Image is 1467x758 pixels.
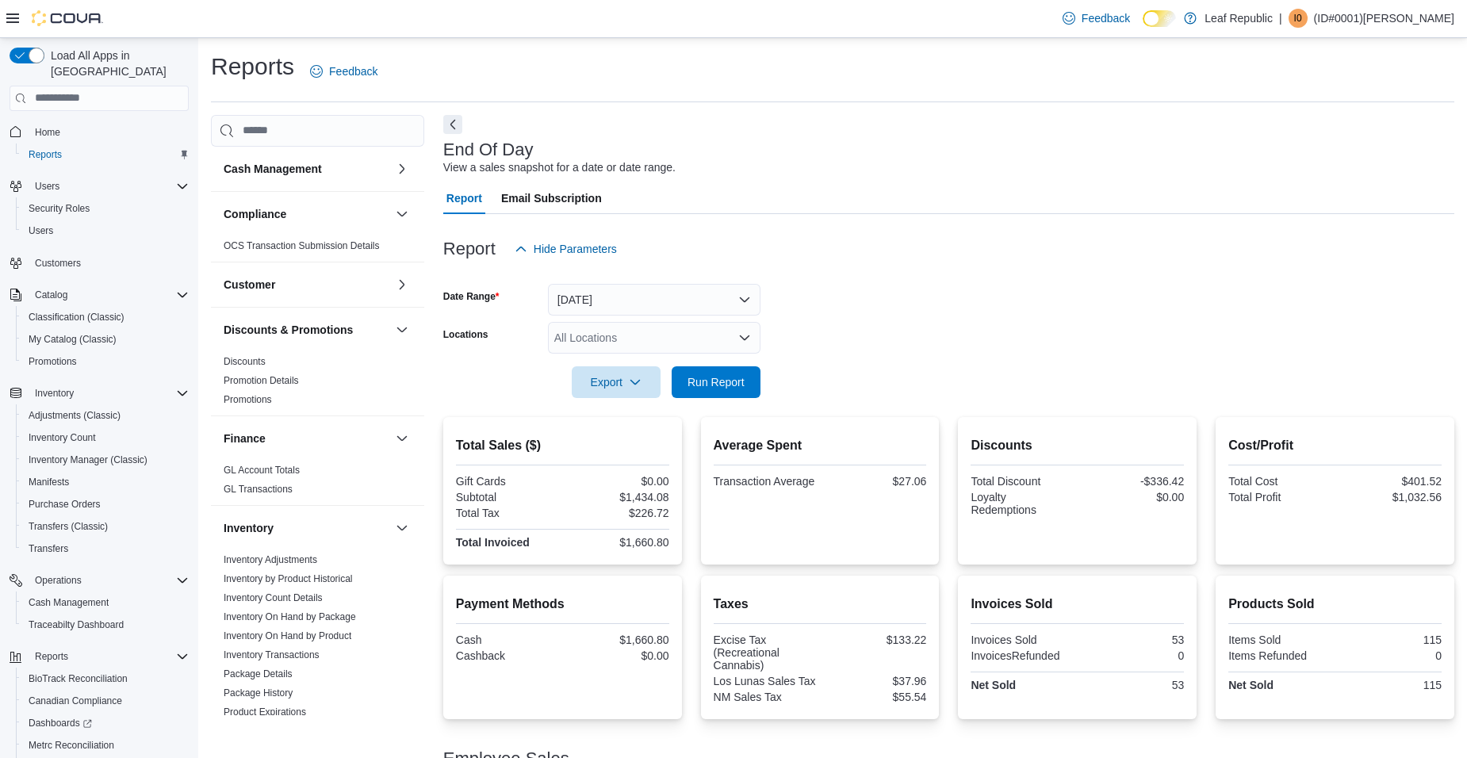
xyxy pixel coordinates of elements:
p: Leaf Republic [1205,9,1273,28]
span: Metrc Reconciliation [22,736,189,755]
a: Discounts [224,356,266,367]
div: Cash [456,634,559,646]
a: Cash Management [22,593,115,612]
div: Items Sold [1228,634,1331,646]
button: Traceabilty Dashboard [16,614,195,636]
span: Inventory On Hand by Package [224,611,356,623]
span: Package History [224,687,293,699]
button: Security Roles [16,197,195,220]
a: Inventory On Hand by Product [224,630,351,641]
button: Operations [3,569,195,591]
span: Email Subscription [501,182,602,214]
span: Operations [35,574,82,587]
a: Home [29,123,67,142]
span: Inventory Adjustments [224,553,317,566]
button: Compliance [224,206,389,222]
span: Canadian Compliance [29,695,122,707]
span: Canadian Compliance [22,691,189,710]
button: Inventory Count [16,427,195,449]
div: Total Cost [1228,475,1331,488]
span: Transfers (Classic) [29,520,108,533]
button: Reports [3,645,195,668]
button: Cash Management [16,591,195,614]
h3: Cash Management [224,161,322,177]
strong: Net Sold [1228,679,1274,691]
div: -$336.42 [1081,475,1184,488]
div: Total Tax [456,507,559,519]
a: Package Details [224,668,293,680]
button: Canadian Compliance [16,690,195,712]
div: $0.00 [1081,491,1184,503]
button: Cash Management [224,161,389,177]
span: Catalog [29,285,189,304]
span: Reports [22,145,189,164]
button: Adjustments (Classic) [16,404,195,427]
h3: Discounts & Promotions [224,322,353,338]
a: Inventory Adjustments [224,554,317,565]
div: 53 [1081,634,1184,646]
button: Discounts & Promotions [393,320,412,339]
div: Total Profit [1228,491,1331,503]
a: Traceabilty Dashboard [22,615,130,634]
span: Product Expirations [224,706,306,718]
a: Inventory Manager (Classic) [22,450,154,469]
a: Promotion Details [224,375,299,386]
div: $1,660.80 [565,634,668,646]
span: Reports [29,647,189,666]
a: My Catalog (Classic) [22,330,123,349]
span: Users [29,224,53,237]
h2: Discounts [971,436,1184,455]
div: (ID#0001)Mohammed Darrabee [1289,9,1308,28]
span: Inventory Manager (Classic) [29,454,147,466]
div: $1,032.56 [1339,491,1442,503]
div: Finance [211,461,424,505]
button: Manifests [16,471,195,493]
span: Inventory Count Details [224,591,323,604]
span: Promotion Details [224,374,299,387]
button: Cash Management [393,159,412,178]
span: Reports [35,650,68,663]
span: OCS Transaction Submission Details [224,239,380,252]
div: 115 [1339,679,1442,691]
a: Promotions [224,394,272,405]
button: Inventory [393,519,412,538]
span: Run Report [688,374,745,390]
button: Customer [224,277,389,293]
input: Dark Mode [1143,10,1176,27]
div: $0.00 [565,649,668,662]
p: (ID#0001)[PERSON_NAME] [1314,9,1454,28]
span: Promotions [29,355,77,368]
button: Hide Parameters [508,233,623,265]
span: Classification (Classic) [22,308,189,327]
span: Inventory [29,384,189,403]
span: Home [29,122,189,142]
span: Cash Management [29,596,109,609]
span: Manifests [29,476,69,488]
strong: Net Sold [971,679,1016,691]
a: Product Expirations [224,706,306,718]
span: Inventory Transactions [224,649,320,661]
div: Gift Cards [456,475,559,488]
h3: Report [443,239,496,258]
span: Metrc Reconciliation [29,739,114,752]
a: Users [22,221,59,240]
a: Transfers (Classic) [22,517,114,536]
span: Users [35,180,59,193]
div: $226.72 [565,507,668,519]
span: Promotions [22,352,189,371]
div: $0.00 [565,475,668,488]
div: Total Discount [971,475,1074,488]
h3: Compliance [224,206,286,222]
button: Inventory Manager (Classic) [16,449,195,471]
label: Locations [443,328,488,341]
h2: Products Sold [1228,595,1442,614]
h2: Cost/Profit [1228,436,1442,455]
div: $133.22 [823,634,926,646]
button: Run Report [672,366,760,398]
h1: Reports [211,51,294,82]
button: Open list of options [738,331,751,344]
h2: Total Sales ($) [456,436,669,455]
div: $401.52 [1339,475,1442,488]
